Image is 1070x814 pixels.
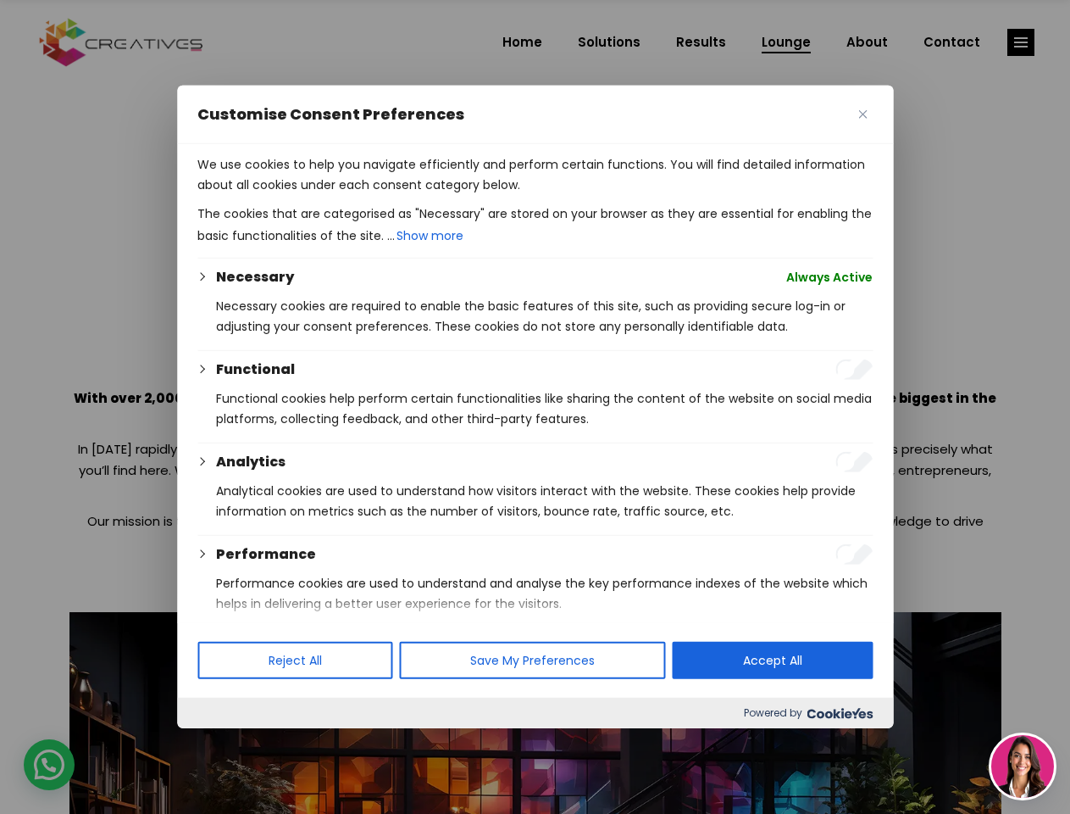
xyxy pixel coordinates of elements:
button: Performance [216,544,316,565]
button: Close [852,104,873,125]
button: Necessary [216,267,294,287]
button: Analytics [216,452,286,472]
p: Analytical cookies are used to understand how visitors interact with the website. These cookies h... [216,481,873,521]
button: Functional [216,360,295,380]
p: Functional cookies help perform certain functionalities like sharing the content of the website o... [216,388,873,429]
button: Accept All [672,642,873,679]
span: Customise Consent Preferences [197,104,464,125]
input: Enable Performance [835,544,873,565]
img: agent [991,735,1054,798]
div: Powered by [177,698,893,728]
p: Performance cookies are used to understand and analyse the key performance indexes of the website... [216,573,873,614]
span: Always Active [786,267,873,287]
img: Cookieyes logo [807,708,873,719]
button: Reject All [197,642,392,679]
input: Enable Analytics [835,452,873,472]
button: Save My Preferences [399,642,665,679]
button: Show more [395,224,465,248]
div: Customise Consent Preferences [177,86,893,728]
p: The cookies that are categorised as "Necessary" are stored on your browser as they are essential ... [197,203,873,248]
img: Close [858,110,867,119]
p: Necessary cookies are required to enable the basic features of this site, such as providing secur... [216,296,873,337]
input: Enable Functional [835,360,873,380]
p: We use cookies to help you navigate efficiently and perform certain functions. You will find deta... [197,154,873,195]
